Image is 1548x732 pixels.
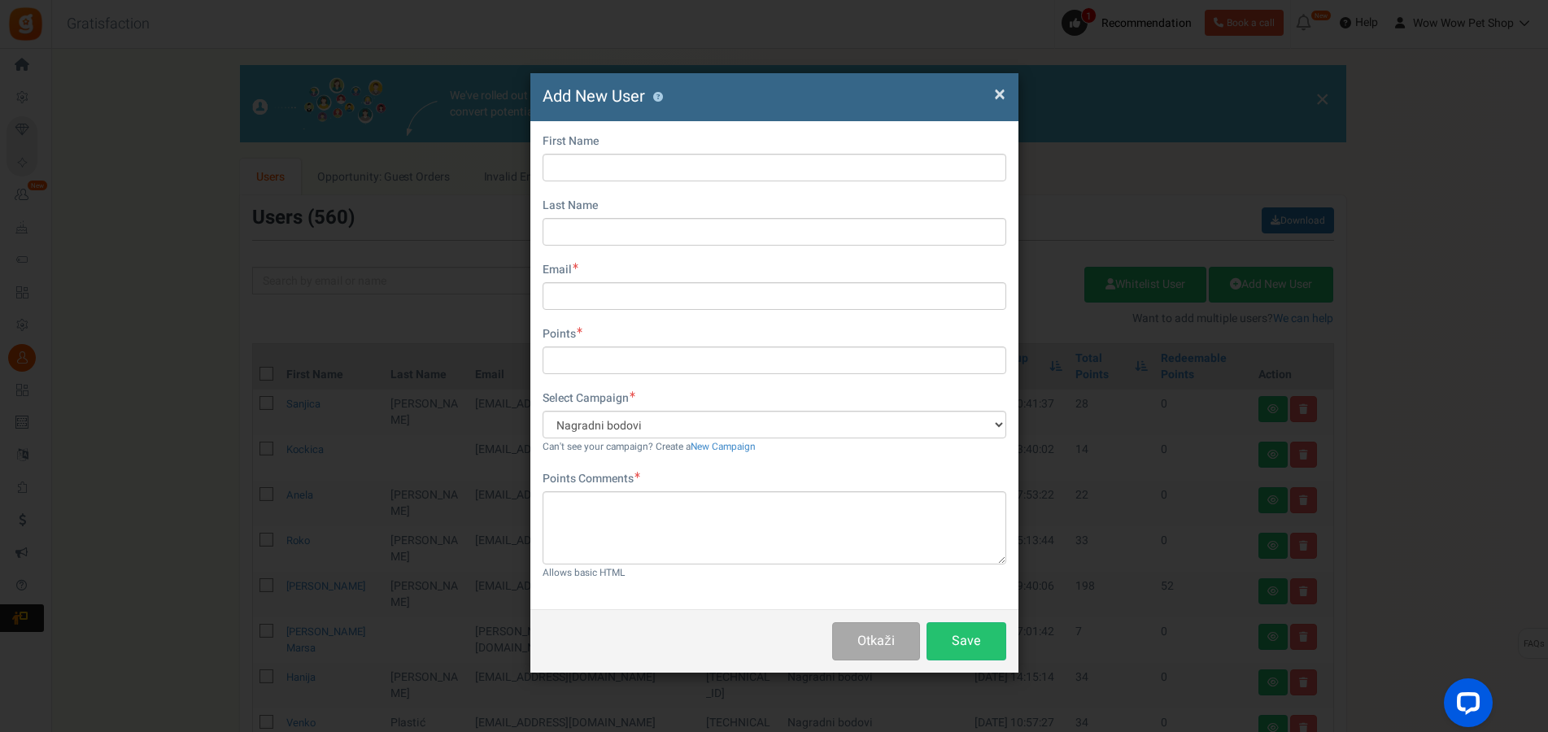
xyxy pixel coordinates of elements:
label: Last Name [543,198,598,214]
label: Select Campaign [543,390,635,407]
a: New Campaign [691,440,756,454]
small: Allows basic HTML [543,566,625,580]
small: Can't see your campaign? Create a [543,440,756,454]
label: Email [543,262,578,278]
span: Add New User [543,85,645,108]
label: Points Comments [543,471,640,487]
span: × [994,79,1005,110]
label: First Name [543,133,599,150]
button: ? [653,92,664,102]
button: Save [927,622,1006,660]
button: Otkaži [832,622,919,660]
label: Points [543,326,582,342]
